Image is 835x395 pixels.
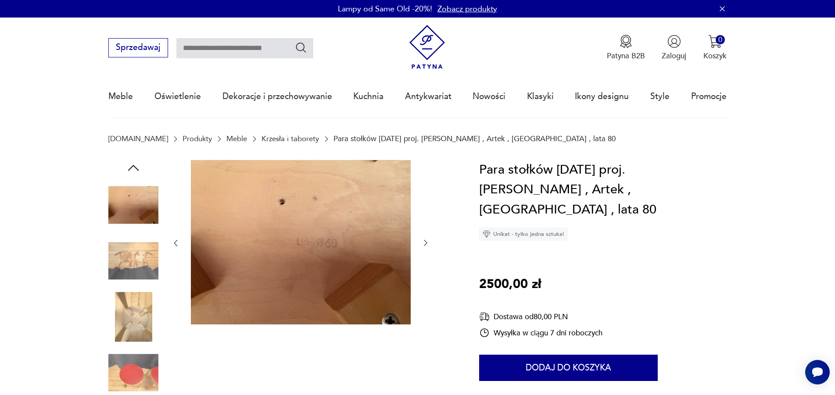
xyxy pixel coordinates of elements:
a: Promocje [691,76,727,117]
img: Ikona diamentu [483,230,491,238]
p: 2500,00 zł [479,274,541,295]
a: Nowości [473,76,505,117]
img: Zdjęcie produktu Para stołków NE60 proj. Alvar Aalto , Artek , Finlandia , lata 80 [108,236,158,286]
button: Szukaj [295,41,308,54]
button: Patyna B2B [607,35,645,61]
button: Sprzedawaj [108,38,168,57]
p: Lampy od Same Old -20%! [338,4,432,14]
a: Style [650,76,670,117]
div: Unikat - tylko jedna sztuka! [479,228,568,241]
a: Zobacz produkty [437,4,497,14]
a: Antykwariat [405,76,452,117]
a: Oświetlenie [154,76,201,117]
div: Wysyłka w ciągu 7 dni roboczych [479,327,602,338]
button: Zaloguj [662,35,686,61]
a: Meble [226,135,247,143]
a: Ikony designu [575,76,629,117]
img: Ikona koszyka [708,35,722,48]
img: Ikonka użytkownika [667,35,681,48]
button: 0Koszyk [703,35,727,61]
a: Meble [108,76,133,117]
img: Zdjęcie produktu Para stołków NE60 proj. Alvar Aalto , Artek , Finlandia , lata 80 [108,292,158,342]
div: Dostawa od 80,00 PLN [479,311,602,322]
h1: Para stołków [DATE] proj. [PERSON_NAME] , Artek , [GEOGRAPHIC_DATA] , lata 80 [479,160,726,220]
img: Ikona dostawy [479,311,490,322]
p: Patyna B2B [607,51,645,61]
a: Krzesła i taborety [262,135,319,143]
a: [DOMAIN_NAME] [108,135,168,143]
a: Sprzedawaj [108,45,168,52]
iframe: Smartsupp widget button [805,360,830,384]
button: Dodaj do koszyka [479,355,658,381]
img: Ikona medalu [619,35,633,48]
a: Produkty [183,135,212,143]
div: 0 [716,35,725,44]
img: Zdjęcie produktu Para stołków NE60 proj. Alvar Aalto , Artek , Finlandia , lata 80 [191,160,411,325]
p: Koszyk [703,51,727,61]
a: Ikona medaluPatyna B2B [607,35,645,61]
a: Dekoracje i przechowywanie [222,76,332,117]
a: Kuchnia [353,76,383,117]
p: Zaloguj [662,51,686,61]
img: Zdjęcie produktu Para stołków NE60 proj. Alvar Aalto , Artek , Finlandia , lata 80 [108,180,158,230]
img: Patyna - sklep z meblami i dekoracjami vintage [405,25,449,69]
a: Klasyki [527,76,554,117]
p: Para stołków [DATE] proj. [PERSON_NAME] , Artek , [GEOGRAPHIC_DATA] , lata 80 [333,135,616,143]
